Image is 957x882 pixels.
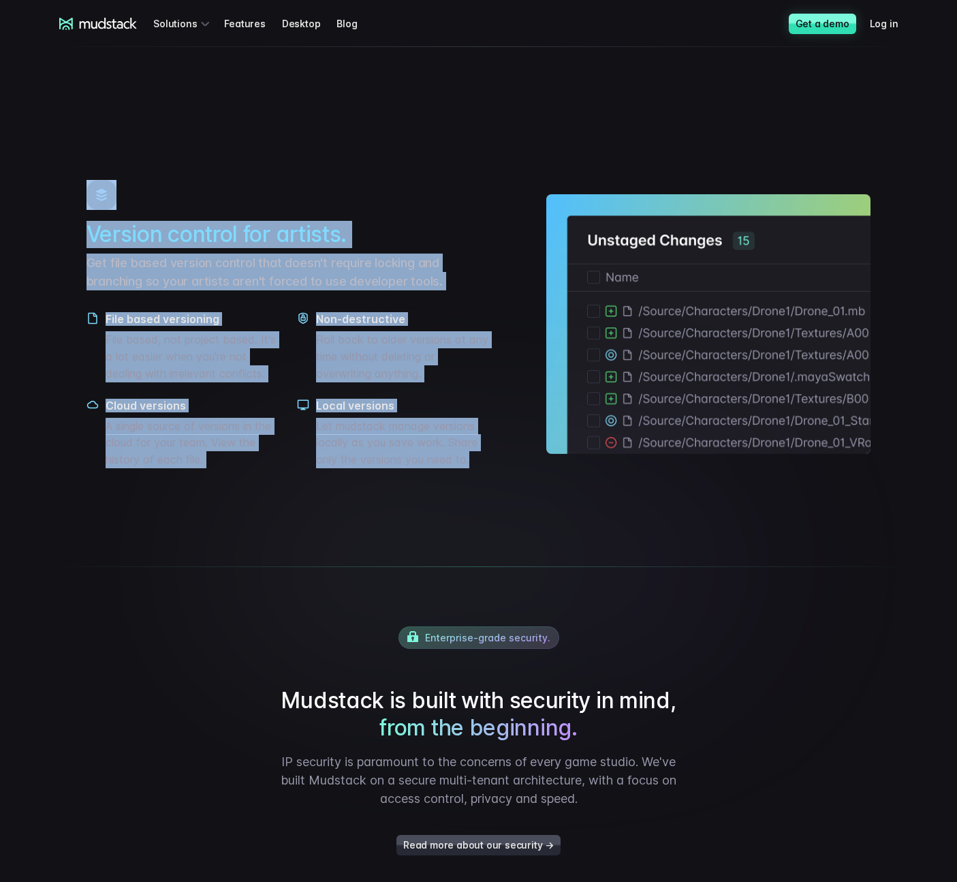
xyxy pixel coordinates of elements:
[425,632,550,643] span: Enterprise-grade security.
[396,835,561,855] a: Read more about our security →
[87,221,492,248] h2: Version control for artists.
[870,11,915,36] a: Log in
[3,247,12,256] input: Work with outsourced artists?
[789,14,856,34] a: Get a demo
[379,714,577,742] span: from the beginning.
[106,418,281,468] p: A single source of versions in the cloud for your team. View the history of each file.
[316,399,492,412] h4: Local versions
[274,687,683,742] h2: Mudstack is built with security in mind,
[106,312,281,326] h4: File based versioning
[228,57,265,68] span: Job title
[16,247,159,258] span: Work with outsourced artists?
[274,752,683,808] p: IP security is paramount to the concerns of every game studio. We've built Mudstack on a secure m...
[316,312,492,326] h4: Non-destructive
[336,11,373,36] a: Blog
[153,11,213,36] div: Solutions
[316,418,492,468] p: Let mudstack manage versions locally as you save work. Share only the versions you need to.
[106,331,281,382] p: File based, not project based. It's a lot easier when you're not dealing with irrelevant conflicts.
[546,194,870,454] img: Unstaged changes interface
[316,331,492,382] p: Roll back to older versions at any time without deleting or overwriting anything.
[59,18,138,30] a: mudstack logo
[228,112,291,124] span: Art team size
[224,11,281,36] a: Features
[228,1,279,12] span: Last name
[282,11,337,36] a: Desktop
[87,254,492,290] p: Get file based version control that doesn't require locking and branching so your artists aren't ...
[106,399,281,412] h4: Cloud versions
